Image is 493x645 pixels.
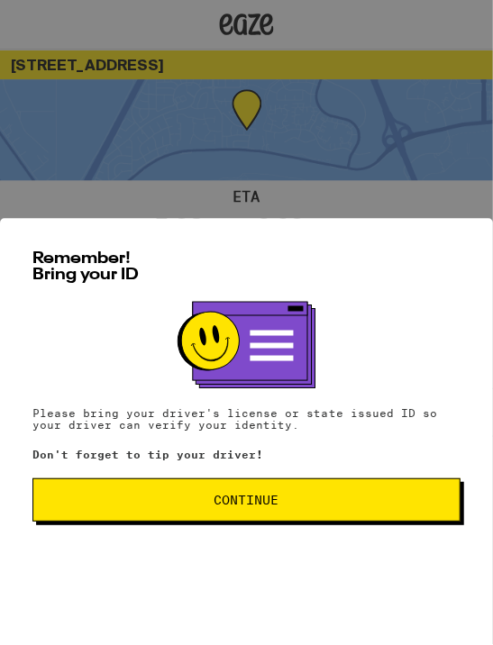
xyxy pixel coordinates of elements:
p: Don't forget to tip your driver! [32,449,460,460]
p: Please bring your driver's license or state issued ID so your driver can verify your identity. [32,407,460,431]
span: Remember! Bring your ID [32,251,139,284]
span: Hi. Need any help? [11,13,130,27]
button: Continue [32,478,460,522]
span: Continue [214,494,278,506]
